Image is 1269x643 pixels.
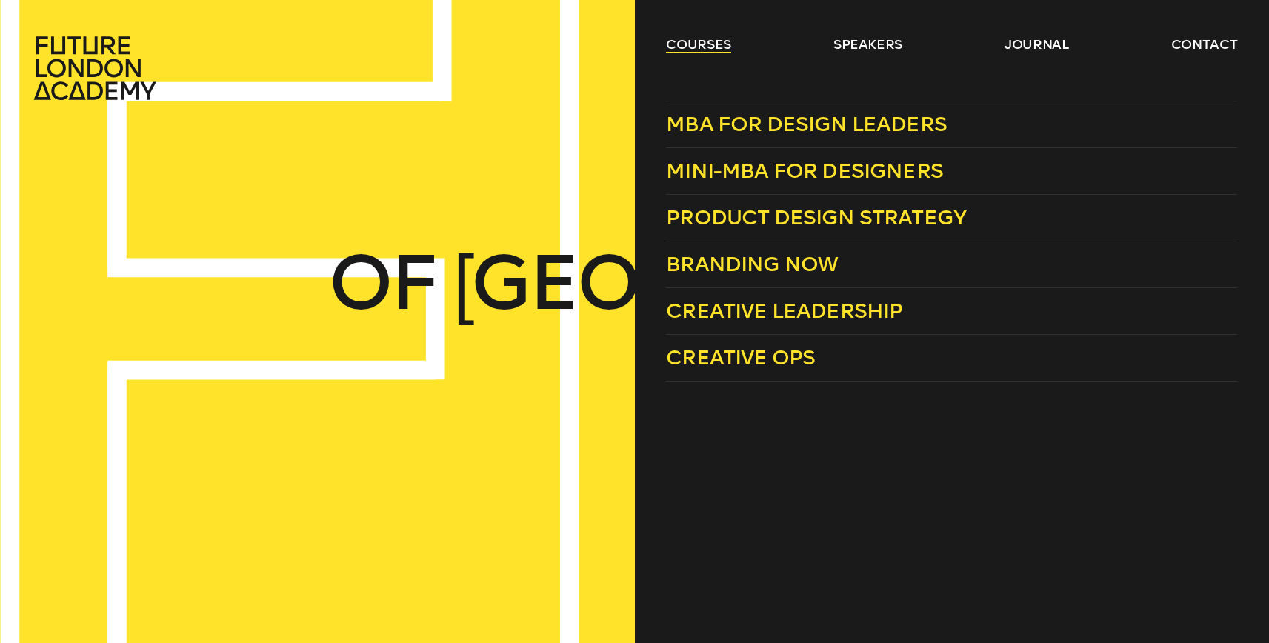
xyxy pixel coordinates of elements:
span: Product Design Strategy [666,205,966,230]
a: Product Design Strategy [666,195,1237,241]
a: Creative Leadership [666,288,1237,335]
a: contact [1171,36,1238,53]
span: Creative Leadership [666,299,902,323]
a: courses [666,36,731,53]
a: journal [1005,36,1069,53]
a: Mini-MBA for Designers [666,148,1237,195]
a: Creative Ops [666,335,1237,382]
a: speakers [833,36,902,53]
a: Branding Now [666,241,1237,288]
span: Branding Now [666,252,838,276]
a: MBA for Design Leaders [666,101,1237,148]
span: Mini-MBA for Designers [666,159,943,183]
span: MBA for Design Leaders [666,112,947,136]
span: Creative Ops [666,345,815,370]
